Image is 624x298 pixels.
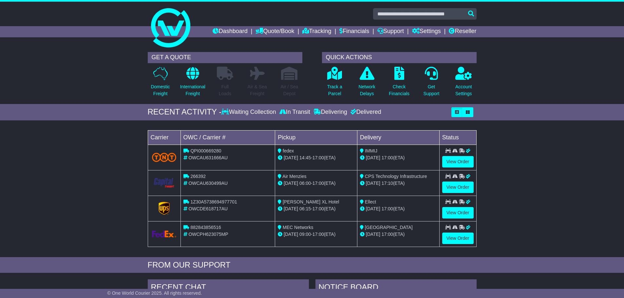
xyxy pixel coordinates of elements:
[366,232,380,237] span: [DATE]
[365,174,427,179] span: CPS Technology Infrastructure
[455,83,472,97] p: Account Settings
[312,232,324,237] span: 17:00
[360,154,437,161] div: (ETA)
[278,109,312,116] div: In Transit
[278,154,354,161] div: - (ETA)
[217,83,233,97] p: Full Loads
[188,181,228,186] span: OWCAU630499AU
[190,225,221,230] span: 882843856516
[423,66,440,101] a: GetSupport
[365,225,413,230] span: [GEOGRAPHIC_DATA]
[152,177,177,189] img: CapitalTransport.png
[213,26,248,37] a: Dashboard
[152,231,177,237] img: GetCarrierServiceLogo
[275,130,357,145] td: Pickup
[358,83,375,97] p: Network Delays
[357,130,439,145] td: Delivery
[148,52,302,63] div: GET A QUOTE
[284,181,298,186] span: [DATE]
[360,231,437,238] div: (ETA)
[190,174,206,179] span: 266392
[148,260,477,270] div: FROM OUR SUPPORT
[382,232,393,237] span: 17:00
[180,83,205,97] p: International Freight
[439,130,476,145] td: Status
[423,83,439,97] p: Get Support
[349,109,381,116] div: Delivered
[360,180,437,187] div: (ETA)
[180,130,275,145] td: OWC / Carrier #
[327,83,342,97] p: Track a Parcel
[389,83,409,97] p: Check Financials
[388,66,410,101] a: CheckFinancials
[312,155,324,160] span: 17:00
[442,182,474,193] a: View Order
[283,199,339,204] span: [PERSON_NAME] XL Hotel
[283,225,313,230] span: MEC Networks
[366,181,380,186] span: [DATE]
[327,66,343,101] a: Track aParcel
[190,199,237,204] span: 1Z30A5738694977701
[299,181,311,186] span: 06:00
[188,232,228,237] span: OWCPH623075MP
[377,26,404,37] a: Support
[255,26,294,37] a: Quote/Book
[382,181,393,186] span: 17:10
[366,155,380,160] span: [DATE]
[442,207,474,219] a: View Order
[159,202,170,215] img: GetCarrierServiceLogo
[278,231,354,238] div: - (ETA)
[315,279,477,297] div: NOTICE BOARD
[190,148,221,153] span: QPI000669280
[283,148,294,153] span: fedex
[442,233,474,244] a: View Order
[312,109,349,116] div: Delivering
[148,107,222,117] div: RECENT ACTIVITY -
[148,130,180,145] td: Carrier
[151,83,170,97] p: Domestic Freight
[284,206,298,211] span: [DATE]
[449,26,476,37] a: Reseller
[278,205,354,212] div: - (ETA)
[299,232,311,237] span: 09:00
[107,290,202,296] span: © One World Courier 2025. All rights reserved.
[322,52,477,63] div: QUICK ACTIONS
[455,66,472,101] a: AccountSettings
[299,155,311,160] span: 14:45
[221,109,277,116] div: Waiting Collection
[299,206,311,211] span: 06:15
[382,155,393,160] span: 17:00
[382,206,393,211] span: 17:00
[365,148,377,153] span: IMMIJ
[312,206,324,211] span: 17:00
[284,232,298,237] span: [DATE]
[150,66,170,101] a: DomesticFreight
[442,156,474,167] a: View Order
[365,199,376,204] span: Ellect
[180,66,206,101] a: InternationalFreight
[312,181,324,186] span: 17:00
[339,26,369,37] a: Financials
[412,26,441,37] a: Settings
[278,180,354,187] div: - (ETA)
[302,26,331,37] a: Tracking
[148,279,309,297] div: RECENT CHAT
[188,206,228,211] span: OWCDE618717AU
[248,83,267,97] p: Air & Sea Freight
[188,155,228,160] span: OWCAU631666AU
[358,66,375,101] a: NetworkDelays
[284,155,298,160] span: [DATE]
[152,153,177,162] img: TNT_Domestic.png
[360,205,437,212] div: (ETA)
[281,83,298,97] p: Air / Sea Depot
[366,206,380,211] span: [DATE]
[282,174,306,179] span: Air Menzies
